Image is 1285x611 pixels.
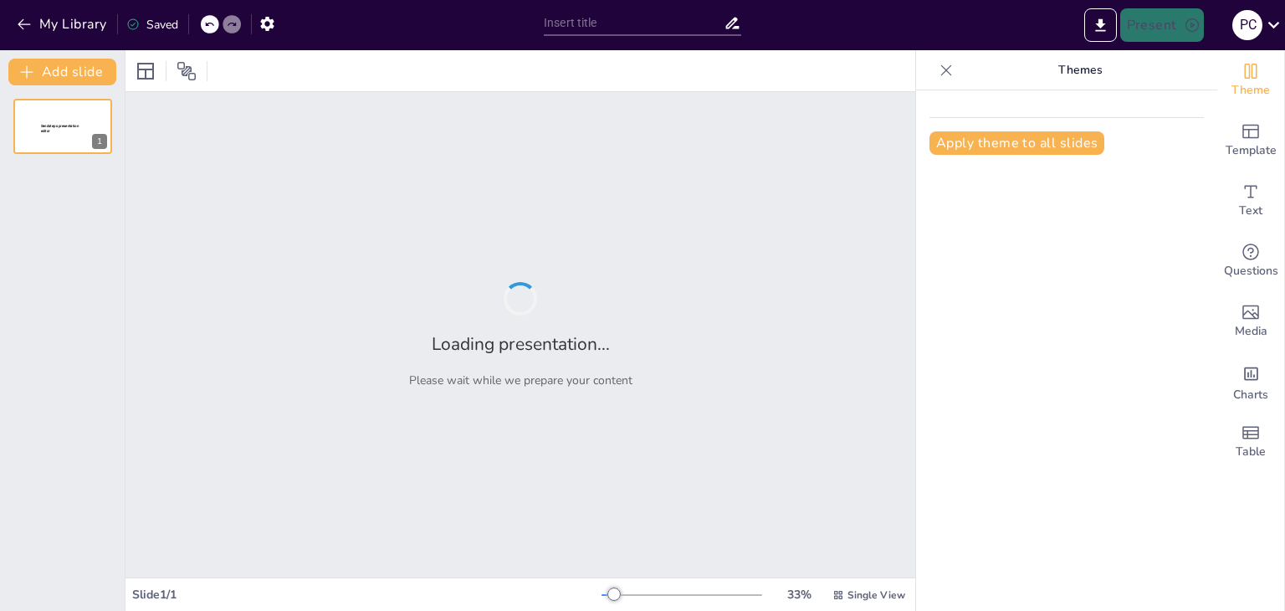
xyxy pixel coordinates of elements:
div: Add charts and graphs [1217,352,1284,412]
span: Charts [1233,386,1268,404]
span: Template [1226,141,1277,160]
div: Add text boxes [1217,171,1284,231]
div: Saved [126,17,178,33]
div: Add images, graphics, shapes or video [1217,291,1284,352]
button: Apply theme to all slides [929,131,1104,155]
span: Sendsteps presentation editor [41,124,79,133]
div: Layout [132,58,159,85]
div: 1 [92,134,107,149]
div: 33 % [779,587,819,603]
p: Please wait while we prepare your content [409,372,632,388]
button: My Library [13,11,114,38]
div: Change the overall theme [1217,50,1284,110]
span: Position [177,61,197,81]
button: P C [1232,8,1262,42]
h2: Loading presentation... [432,332,610,356]
span: Text [1239,202,1262,220]
span: Table [1236,443,1266,461]
input: Insert title [544,11,724,35]
div: Slide 1 / 1 [132,587,602,603]
button: Add slide [8,59,116,85]
span: Questions [1224,262,1278,280]
div: Get real-time input from your audience [1217,231,1284,291]
button: Present [1120,8,1204,42]
div: Add a table [1217,412,1284,472]
p: Themes [960,50,1201,90]
span: Theme [1231,81,1270,100]
span: Media [1235,322,1267,341]
div: P C [1232,10,1262,40]
div: Add ready made slides [1217,110,1284,171]
button: Export to PowerPoint [1084,8,1117,42]
span: Single View [847,588,905,602]
div: 1 [13,99,112,154]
